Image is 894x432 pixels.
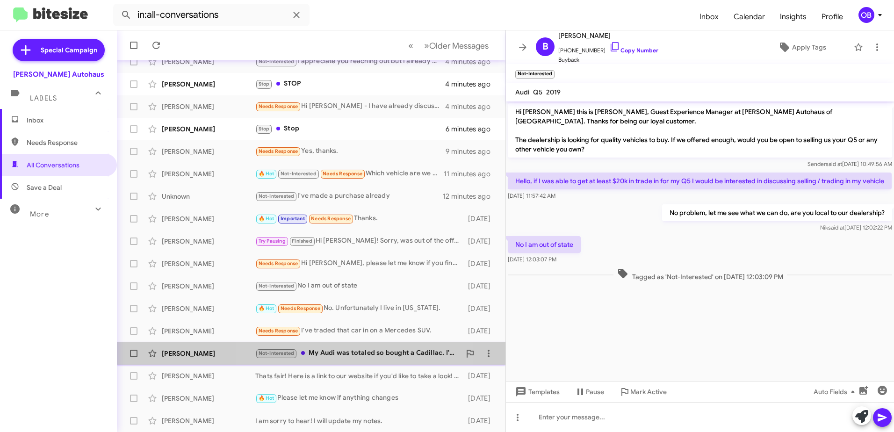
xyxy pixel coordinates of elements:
div: [PERSON_NAME] [162,259,255,268]
div: 6 minutes ago [446,124,498,134]
span: Templates [513,383,560,400]
span: Auto Fields [814,383,858,400]
div: Stop [255,123,446,134]
a: Inbox [692,3,726,30]
span: Q5 [533,88,542,96]
div: Yes, thanks. [255,146,446,157]
div: 4 minutes ago [445,79,498,89]
span: Needs Response [27,138,106,147]
span: Not-Interested [281,171,317,177]
div: [PERSON_NAME] [162,304,255,313]
button: Auto Fields [806,383,866,400]
span: Profile [814,3,851,30]
div: Unknown [162,192,255,201]
button: Mark Active [612,383,674,400]
span: Inbox [27,115,106,125]
span: Labels [30,94,57,102]
span: Important [281,216,305,222]
span: « [408,40,413,51]
span: 🔥 Hot [259,171,274,177]
div: [PERSON_NAME] [162,326,255,336]
div: [PERSON_NAME] [162,214,255,223]
div: [PERSON_NAME] [162,349,255,358]
span: Needs Response [259,148,298,154]
div: Hi [PERSON_NAME], please let me know if you find car with the following features. 2024 to 25, gle... [255,258,464,269]
p: No I am out of state [508,236,581,253]
span: Needs Response [323,171,362,177]
div: Hi [PERSON_NAME]! Sorry, was out of the office [DATE]. No worries, I completely understand! If an... [255,236,464,246]
div: [DATE] [464,281,498,291]
div: I've traded that car in on a Mercedes SUV. [255,325,464,336]
div: I am sorry to hear! I will update my notes. [255,416,464,425]
span: Calendar [726,3,772,30]
div: I've made a purchase already [255,191,443,202]
span: Stop [259,81,270,87]
div: [PERSON_NAME] [162,79,255,89]
div: Thanks. [255,213,464,224]
span: Needs Response [311,216,351,222]
span: Needs Response [259,328,298,334]
div: No. Unfortunately I live in [US_STATE]. [255,303,464,314]
div: [PERSON_NAME] [162,147,255,156]
div: [PERSON_NAME] [162,371,255,381]
button: Previous [403,36,419,55]
div: Which vehicle are we talking about? I've looked at so many [255,168,444,179]
span: Not-Interested [259,283,295,289]
span: Nik [DATE] 12:02:22 PM [820,224,892,231]
a: Copy Number [609,47,658,54]
span: » [424,40,429,51]
div: No I am out of state [255,281,464,291]
span: Finished [292,238,312,244]
span: Not-Interested [259,350,295,356]
span: Needs Response [259,260,298,266]
a: Special Campaign [13,39,105,61]
nav: Page navigation example [403,36,494,55]
span: Not-Interested [259,193,295,199]
span: 🔥 Hot [259,395,274,401]
span: Buyback [558,55,658,65]
button: OB [851,7,884,23]
span: Stop [259,126,270,132]
div: [PERSON_NAME] [162,169,255,179]
div: [DATE] [464,259,498,268]
div: [PERSON_NAME] [162,124,255,134]
button: Templates [506,383,567,400]
span: Save a Deal [27,183,62,192]
span: Try Pausing [259,238,286,244]
span: Sender [DATE] 10:49:56 AM [807,160,892,167]
div: OB [858,7,874,23]
span: Needs Response [281,305,320,311]
div: STOP [255,79,445,89]
span: B [542,39,548,54]
span: All Conversations [27,160,79,170]
span: [DATE] 11:57:42 AM [508,192,555,199]
div: [PERSON_NAME] [162,281,255,291]
span: Mark Active [630,383,667,400]
span: Apply Tags [792,39,826,56]
span: [PERSON_NAME] [558,30,658,41]
p: Hi [PERSON_NAME] this is [PERSON_NAME], Guest Experience Manager at [PERSON_NAME] Autohaus of [GE... [508,103,892,158]
span: 🔥 Hot [259,216,274,222]
div: [PERSON_NAME] Autohaus [13,70,104,79]
div: Thats fair! Here is a link to our website if you'd like to take a look! [URL][DOMAIN_NAME] [255,371,464,381]
span: 2019 [546,88,561,96]
span: Audi [515,88,529,96]
p: No problem, let me see what we can do, are you local to our dealership? [662,204,892,221]
span: Tagged as 'Not-Interested' on [DATE] 12:03:09 PM [613,268,787,281]
div: [PERSON_NAME] [162,102,255,111]
div: [PERSON_NAME] [162,57,255,66]
span: Special Campaign [41,45,97,55]
span: Needs Response [259,103,298,109]
div: I appreciate you reaching out but I already got another car so I am not looking anymore. Thank you [255,56,445,67]
div: [DATE] [464,416,498,425]
input: Search [113,4,310,26]
span: 🔥 Hot [259,305,274,311]
button: Apply Tags [754,39,849,56]
span: said at [826,160,842,167]
a: Insights [772,3,814,30]
small: Not-Interested [515,70,555,79]
div: Hi [PERSON_NAME] - I have already discussed options with a sales associate and have decided to st... [255,101,445,112]
div: [DATE] [464,371,498,381]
